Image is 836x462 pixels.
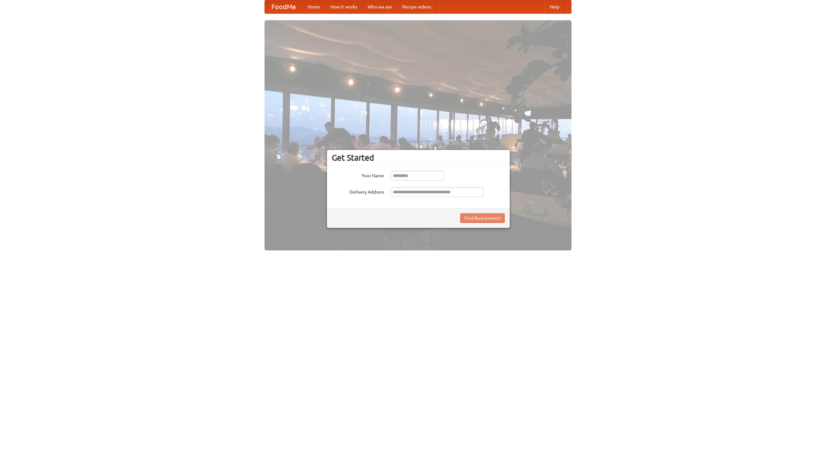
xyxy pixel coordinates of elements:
label: Your Name [332,171,384,179]
a: Recipe videos [397,0,436,13]
a: Help [544,0,565,13]
label: Delivery Address [332,187,384,195]
a: Who we are [362,0,397,13]
button: Find Restaurants! [460,213,505,223]
a: How it works [325,0,362,13]
h3: Get Started [332,153,505,163]
a: FoodMe [265,0,302,13]
a: Home [302,0,325,13]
